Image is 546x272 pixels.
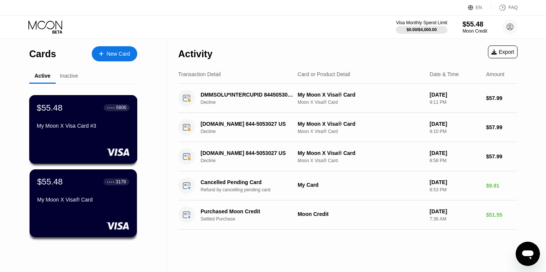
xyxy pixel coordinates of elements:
div: FAQ [508,5,518,10]
div: Purchased Moon CreditSettled PurchaseMoon Credit[DATE]7:36 AM$51.55 [178,200,518,230]
div: My Moon X Visa® Card [298,150,424,156]
iframe: Button to launch messaging window [516,242,540,266]
div: [DOMAIN_NAME] 844-5053027 US [201,121,295,127]
div: Refund by cancelling pending card [201,187,303,192]
div: My Card [298,182,424,188]
div: [DOMAIN_NAME] 844-5053027 USDeclineMy Moon X Visa® CardMoon X Visa® Card[DATE]9:10 PM$57.99 [178,113,518,142]
div: EN [476,5,482,10]
div: Visa Monthly Spend Limit$0.00/$4,000.00 [396,20,447,34]
div: $55.48Moon Credit [463,20,487,34]
div: $55.48 [463,20,487,28]
div: Moon Credit [298,211,424,217]
div: Card or Product Detail [298,71,350,77]
div: [DOMAIN_NAME] 844-5053027 US [201,150,295,156]
div: 9:10 PM [430,129,480,134]
div: Visa Monthly Spend Limit [396,20,447,25]
div: Inactive [60,73,78,79]
div: EN [468,4,491,11]
div: Cards [29,48,56,59]
div: 5806 [116,105,126,110]
div: Decline [201,129,303,134]
div: $9.91 [486,183,518,189]
div: ● ● ● ● [107,181,115,183]
div: Transaction Detail [178,71,221,77]
div: 8:58 PM [430,158,480,163]
div: FAQ [491,4,518,11]
div: $0.00 / $4,000.00 [406,27,437,32]
div: 3179 [116,179,126,184]
div: New Card [107,51,130,57]
div: Decline [201,100,303,105]
div: $57.99 [486,95,518,101]
div: New Card [92,46,137,61]
div: $55.48● ● ● ●3179My Moon X Visa® Card [30,169,137,237]
div: My Moon X Visa® Card [298,121,424,127]
div: My Moon X Visa® Card [37,197,129,203]
div: My Moon X Visa® Card [298,92,424,98]
div: DMMSOLU*INTERCUPID 8445053027 US [201,92,295,98]
div: 9:11 PM [430,100,480,105]
div: Moon X Visa® Card [298,158,424,163]
div: Moon X Visa® Card [298,100,424,105]
div: Amount [486,71,504,77]
div: Cancelled Pending Card [201,179,295,185]
div: Export [488,45,518,58]
div: $55.48 [37,103,63,113]
div: [DATE] [430,150,480,156]
div: Active [35,73,50,79]
div: $57.99 [486,153,518,159]
div: [DATE] [430,208,480,214]
div: 7:36 AM [430,216,480,222]
div: Activity [178,48,212,59]
div: Settled Purchase [201,216,303,222]
div: Purchased Moon Credit [201,208,295,214]
div: [DATE] [430,179,480,185]
div: $55.48● ● ● ●5806My Moon X Visa Card #3 [30,95,137,163]
div: [DATE] [430,92,480,98]
div: Decline [201,158,303,163]
div: [DATE] [430,121,480,127]
div: 8:53 PM [430,187,480,192]
div: $57.99 [486,124,518,130]
div: Date & Time [430,71,459,77]
div: Export [491,49,514,55]
div: ● ● ● ● [107,106,115,109]
div: Moon X Visa® Card [298,129,424,134]
div: $51.55 [486,212,518,218]
div: Moon Credit [463,28,487,34]
div: Cancelled Pending CardRefund by cancelling pending cardMy Card[DATE]8:53 PM$9.91 [178,171,518,200]
div: [DOMAIN_NAME] 844-5053027 USDeclineMy Moon X Visa® CardMoon X Visa® Card[DATE]8:58 PM$57.99 [178,142,518,171]
div: $55.48 [37,177,63,187]
div: DMMSOLU*INTERCUPID 8445053027 USDeclineMy Moon X Visa® CardMoon X Visa® Card[DATE]9:11 PM$57.99 [178,84,518,113]
div: My Moon X Visa Card #3 [37,123,130,129]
